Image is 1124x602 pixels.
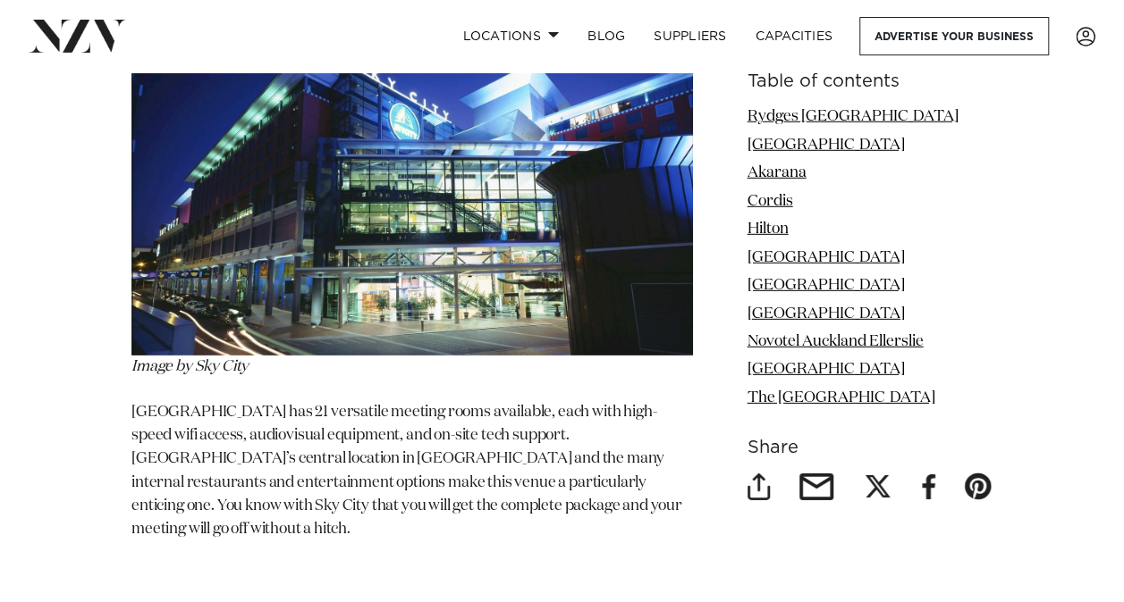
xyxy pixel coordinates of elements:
p: [GEOGRAPHIC_DATA] has 21 versatile meeting rooms available, each with high-speed wifi access, aud... [131,401,693,542]
a: The [GEOGRAPHIC_DATA] [747,389,934,405]
a: SUPPLIERS [639,17,740,55]
a: [GEOGRAPHIC_DATA] [747,249,904,264]
img: nzv-logo.png [29,20,126,52]
a: [GEOGRAPHIC_DATA] [747,137,904,152]
h6: Share [747,439,993,457]
a: Advertise your business [859,17,1049,55]
a: Capacities [741,17,848,55]
a: [GEOGRAPHIC_DATA] [747,362,904,377]
a: Rydges [GEOGRAPHIC_DATA] [747,109,958,124]
a: [GEOGRAPHIC_DATA] [747,305,904,321]
a: Novotel Auckland Ellerslie [747,334,923,349]
a: Hilton [747,222,788,237]
em: Image by Sky City [131,359,249,374]
a: Cordis [747,193,792,208]
h6: Table of contents [747,72,993,91]
a: Locations [448,17,573,55]
a: [GEOGRAPHIC_DATA] [747,278,904,293]
a: BLOG [573,17,639,55]
a: Akarana [747,165,806,180]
